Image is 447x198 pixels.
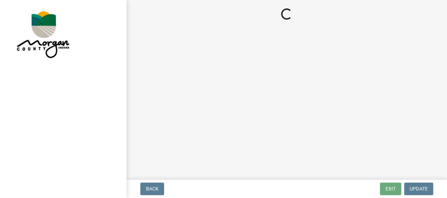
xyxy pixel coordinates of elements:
[410,186,428,192] span: Update
[14,7,71,60] img: Morgan County, Indiana
[380,183,401,195] button: Exit
[146,186,158,192] span: Back
[140,183,164,195] button: Back
[404,183,433,195] button: Update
